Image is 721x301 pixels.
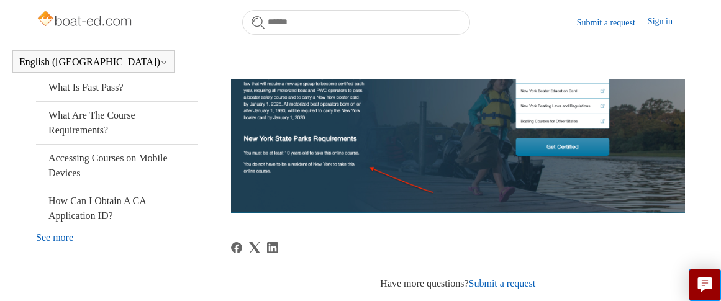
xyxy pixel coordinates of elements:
a: Submit a request [469,278,536,289]
button: Live chat [689,269,721,301]
img: Boat-Ed Help Center home page [36,7,135,32]
div: Have more questions? [231,276,685,291]
a: Accessing Courses on Mobile Devices [36,145,198,187]
svg: Share this page on X Corp [249,242,260,253]
a: How Can I Obtain A CA Application ID? [36,187,198,230]
a: Submit a request [577,16,648,29]
a: X Corp [249,242,260,253]
a: Facebook [231,242,242,253]
input: Search [242,10,470,35]
a: See more [36,232,73,243]
a: What Are The Course Requirements? [36,102,198,144]
button: English ([GEOGRAPHIC_DATA]) [19,56,168,68]
a: LinkedIn [267,242,278,253]
svg: Share this page on Facebook [231,242,242,253]
a: What Is Fast Pass? [36,74,198,101]
a: Sign in [648,15,685,30]
svg: Share this page on LinkedIn [267,242,278,253]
